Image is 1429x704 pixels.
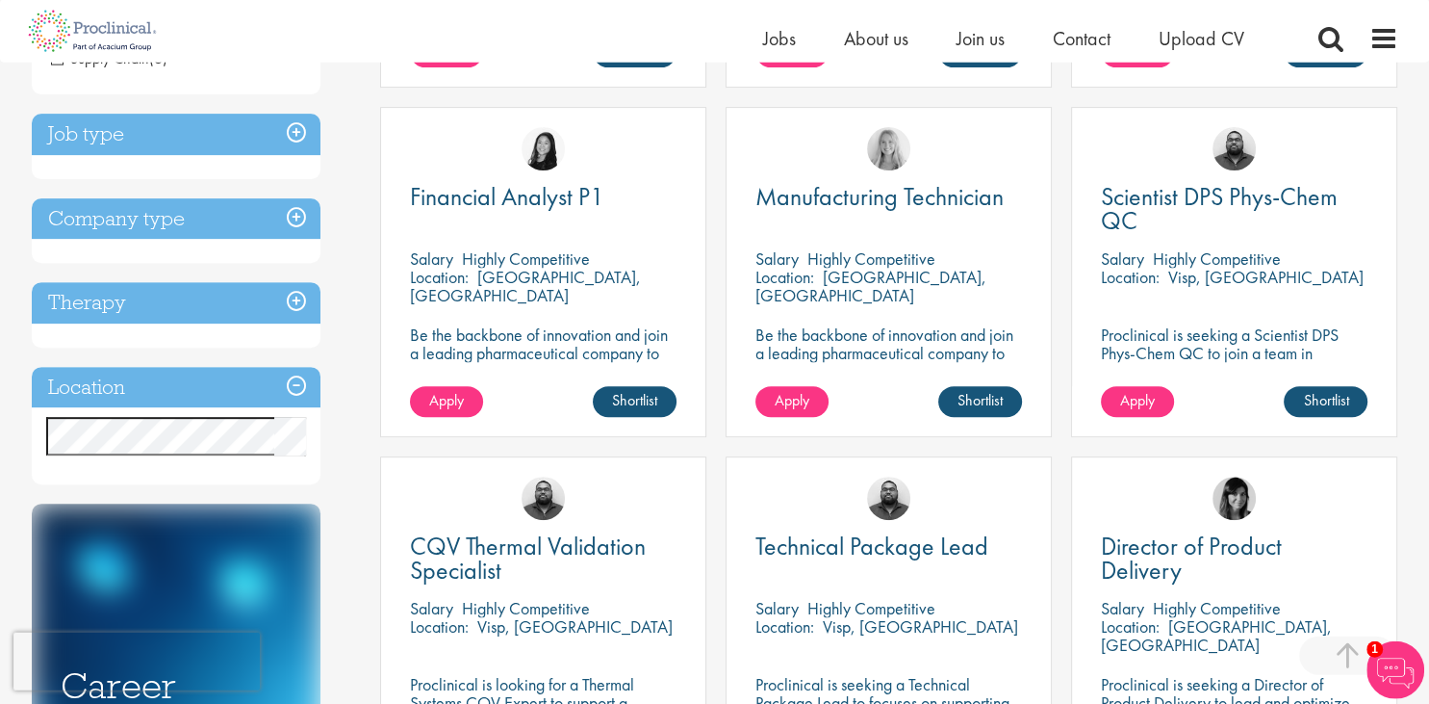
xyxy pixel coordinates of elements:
[32,282,320,324] h3: Therapy
[1101,185,1367,233] a: Scientist DPS Phys-Chem QC
[775,390,809,410] span: Apply
[410,597,453,619] span: Salary
[1366,641,1383,658] span: 1
[844,26,908,51] a: About us
[1101,535,1367,583] a: Director of Product Delivery
[462,248,590,270] p: Highly Competitive
[1153,597,1281,619] p: Highly Competitive
[755,326,1022,399] p: Be the backbone of innovation and join a leading pharmaceutical company to help keep life-changin...
[410,615,469,638] span: Location:
[410,248,453,270] span: Salary
[410,386,483,417] a: Apply
[1101,386,1174,417] a: Apply
[1101,597,1144,619] span: Salary
[807,248,935,270] p: Highly Competitive
[462,597,590,619] p: Highly Competitive
[755,535,1022,559] a: Technical Package Lead
[1053,26,1110,51] a: Contact
[807,597,935,619] p: Highly Competitive
[410,180,604,213] span: Financial Analyst P1
[32,198,320,240] h3: Company type
[410,326,676,399] p: Be the backbone of innovation and join a leading pharmaceutical company to help keep life-changin...
[867,477,910,520] img: Ashley Bennett
[32,367,320,408] h3: Location
[755,386,829,417] a: Apply
[1101,326,1367,380] p: Proclinical is seeking a Scientist DPS Phys-Chem QC to join a team in [GEOGRAPHIC_DATA]
[957,26,1005,51] a: Join us
[1101,248,1144,270] span: Salary
[1212,477,1256,520] img: Tesnim Chagklil
[755,185,1022,209] a: Manufacturing Technician
[823,615,1018,638] p: Visp, [GEOGRAPHIC_DATA]
[593,386,676,417] a: Shortlist
[32,114,320,155] h3: Job type
[763,26,796,51] a: Jobs
[1168,266,1364,288] p: Visp, [GEOGRAPHIC_DATA]
[755,615,814,638] span: Location:
[1101,615,1332,656] p: [GEOGRAPHIC_DATA], [GEOGRAPHIC_DATA]
[1159,26,1244,51] a: Upload CV
[755,180,1004,213] span: Manufacturing Technician
[755,530,988,562] span: Technical Package Lead
[410,266,641,306] p: [GEOGRAPHIC_DATA], [GEOGRAPHIC_DATA]
[1101,180,1338,237] span: Scientist DPS Phys-Chem QC
[755,248,799,270] span: Salary
[1120,390,1155,410] span: Apply
[410,530,646,587] span: CQV Thermal Validation Specialist
[13,633,260,691] iframe: reCAPTCHA
[755,266,986,306] p: [GEOGRAPHIC_DATA], [GEOGRAPHIC_DATA]
[1284,386,1367,417] a: Shortlist
[867,127,910,170] img: Shannon Briggs
[522,477,565,520] img: Ashley Bennett
[1101,530,1282,587] span: Director of Product Delivery
[477,615,673,638] p: Visp, [GEOGRAPHIC_DATA]
[410,535,676,583] a: CQV Thermal Validation Specialist
[1153,248,1281,270] p: Highly Competitive
[522,127,565,170] img: Numhom Sudsok
[410,266,469,288] span: Location:
[1366,641,1424,699] img: Chatbot
[938,386,1022,417] a: Shortlist
[1101,266,1160,288] span: Location:
[410,185,676,209] a: Financial Analyst P1
[755,266,814,288] span: Location:
[429,390,464,410] span: Apply
[1101,615,1160,638] span: Location:
[755,597,799,619] span: Salary
[1212,127,1256,170] img: Ashley Bennett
